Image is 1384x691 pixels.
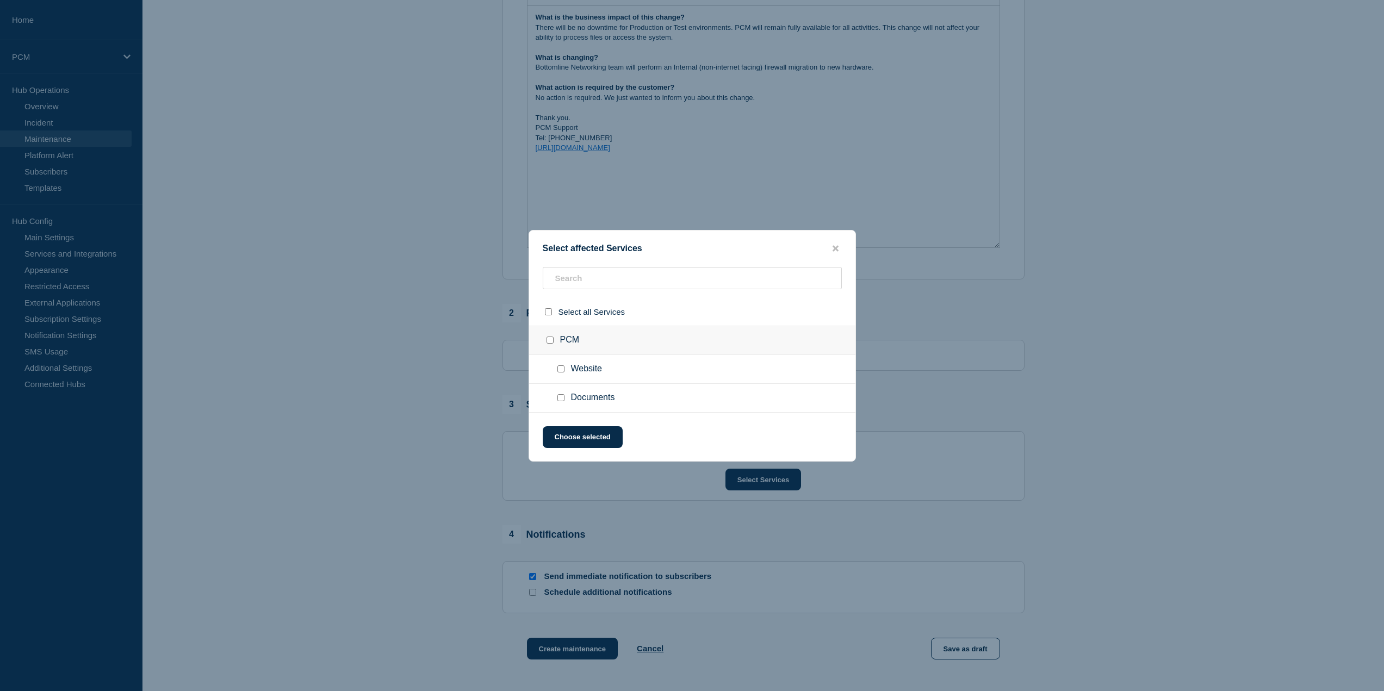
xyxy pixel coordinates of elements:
input: Documents checkbox [557,394,564,401]
span: Select all Services [558,307,625,316]
input: Website checkbox [557,365,564,372]
input: select all checkbox [545,308,552,315]
div: PCM [529,326,855,355]
input: Search [543,267,842,289]
button: close button [829,244,842,254]
div: Select affected Services [529,244,855,254]
button: Choose selected [543,426,623,448]
span: Website [571,364,603,375]
input: PCM checkbox [547,337,554,344]
span: Documents [571,393,615,403]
